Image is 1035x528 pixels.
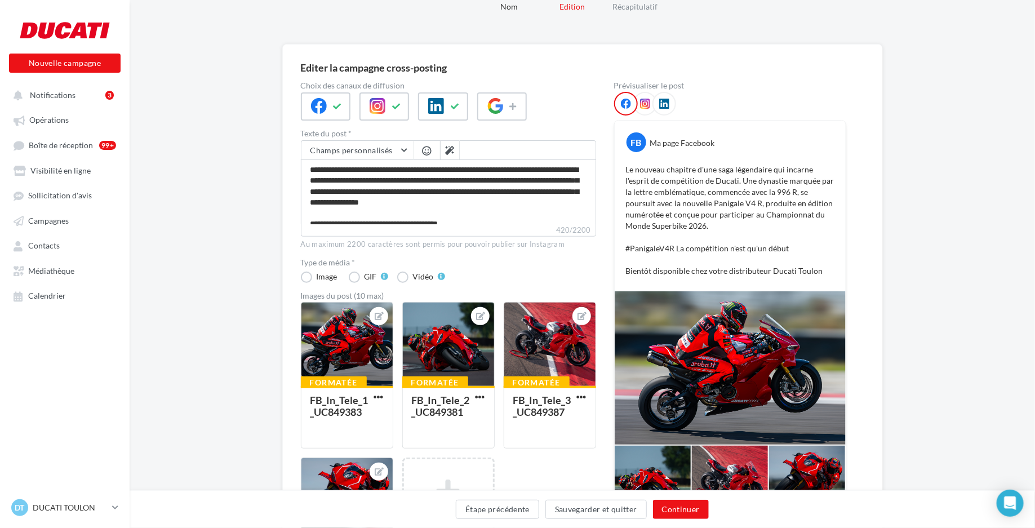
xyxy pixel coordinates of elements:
p: Le nouveau chapitre d'une saga légendaire qui incarne l'esprit de compétition de Ducati. Une dyna... [626,164,834,277]
span: Contacts [28,241,60,251]
div: Editer la campagne cross-posting [301,63,447,73]
button: Champs personnalisés [301,141,414,160]
span: Champs personnalisés [310,145,393,155]
button: Sauvegarder et quitter [545,500,647,519]
div: Au maximum 2200 caractères sont permis pour pouvoir publier sur Instagram [301,239,596,250]
span: Campagnes [28,216,69,225]
div: Formatée [504,376,570,389]
div: Formatée [301,376,367,389]
a: Sollicitation d'avis [7,185,123,205]
div: Formatée [402,376,468,389]
span: Boîte de réception [29,140,93,150]
div: 99+ [99,141,116,150]
div: Edition [536,1,608,12]
span: DT [15,502,25,513]
a: Contacts [7,235,123,255]
span: Visibilité en ligne [30,166,91,175]
div: FB_In_Tele_1_UC849383 [310,394,368,418]
button: Notifications 3 [7,85,118,105]
a: Boîte de réception99+ [7,135,123,156]
label: 420/2200 [301,224,596,237]
div: Récapitulatif [599,1,672,12]
div: GIF [365,273,377,281]
label: Type de média * [301,259,596,267]
span: Opérations [29,116,69,125]
a: Visibilité en ligne [7,160,123,180]
div: Vidéo [413,273,434,281]
label: Choix des canaux de diffusion [301,82,596,90]
div: FB_In_Tele_2_UC849381 [412,394,470,418]
button: Étape précédente [456,500,539,519]
span: Notifications [30,90,75,100]
button: Nouvelle campagne [9,54,121,73]
a: DT DUCATI TOULON [9,497,121,518]
div: Ma page Facebook [650,137,715,149]
div: Image [317,273,337,281]
a: Calendrier [7,285,123,305]
span: Médiathèque [28,266,74,276]
div: 3 [105,91,114,100]
label: Texte du post * [301,130,596,137]
div: Prévisualiser le post [614,82,846,90]
div: Open Intercom Messenger [997,490,1024,517]
a: Médiathèque [7,260,123,281]
div: Images du post (10 max) [301,292,596,300]
a: Campagnes [7,210,123,230]
button: Continuer [653,500,709,519]
span: Calendrier [28,291,66,301]
div: FB [627,132,646,152]
span: Sollicitation d'avis [28,191,92,201]
p: DUCATI TOULON [33,502,108,513]
div: FB_In_Tele_3_UC849387 [513,394,571,418]
a: Opérations [7,109,123,130]
div: Nom [473,1,545,12]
